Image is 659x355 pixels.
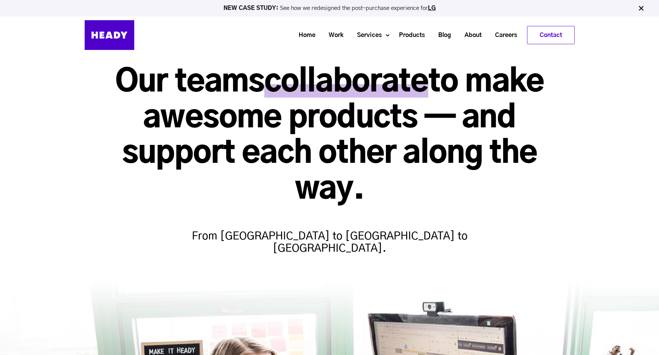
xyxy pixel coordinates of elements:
[264,67,428,98] span: collaborate
[429,28,455,42] a: Blog
[142,26,575,44] div: Navigation Menu
[85,20,134,50] img: Heady_Logo_Web-01 (1)
[3,5,656,11] p: See how we redesigned the post-purchase experience for
[347,28,386,42] a: Services
[637,5,645,12] img: Close Bar
[85,65,575,207] h1: Our teams to make awesome products — and support each other along the way.
[389,28,429,42] a: Products
[455,28,485,42] a: About
[527,26,574,44] a: Contact
[223,5,280,11] strong: NEW CASE STUDY:
[181,215,478,255] h4: From [GEOGRAPHIC_DATA] to [GEOGRAPHIC_DATA] to [GEOGRAPHIC_DATA].
[485,28,521,42] a: Careers
[319,28,347,42] a: Work
[289,28,319,42] a: Home
[428,5,436,11] a: LG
